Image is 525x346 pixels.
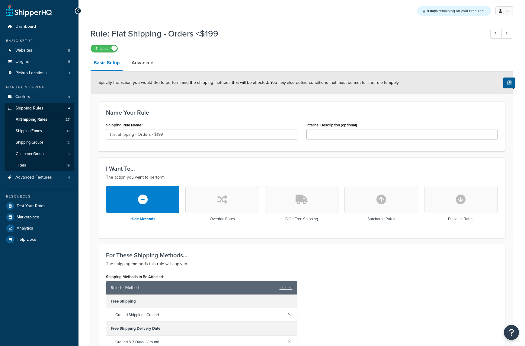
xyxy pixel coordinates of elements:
[210,217,235,221] h3: Override Rates
[5,223,74,234] a: Analytics
[5,56,74,67] a: Origins6
[66,140,70,145] span: 12
[5,45,74,56] li: Websites
[448,217,473,221] h3: Discount Rates
[106,123,143,128] label: Shipping Rule Name
[5,56,74,67] li: Origins
[5,125,74,137] a: Shipping Zones37
[5,21,74,32] a: Dashboard
[5,103,74,114] a: Shipping Rules
[5,45,74,56] a: Websites8
[367,217,395,221] h3: Surcharge Rates
[68,151,70,157] span: 5
[66,129,70,134] span: 37
[5,212,74,223] a: Marketplace
[106,322,297,335] div: Free Shipping Delivery Date
[427,8,438,14] strong: 9 days
[66,163,70,168] span: 19
[111,284,277,292] span: Selected Methods
[285,217,318,221] h3: Offer Free Shipping
[106,174,498,181] p: The action you want to perform.
[17,237,36,242] span: Help Docs
[503,78,515,88] button: Show Help Docs
[15,94,30,100] span: Carriers
[69,71,70,76] span: 1
[5,160,74,171] a: Filters19
[5,137,74,148] li: Shipping Groups
[16,117,47,122] span: All Shipping Rules
[15,59,29,64] span: Origins
[91,28,479,40] h1: Rule: Flat Shipping - Orders <$199
[106,165,498,172] h3: I Want To...
[66,117,70,122] span: 27
[15,106,43,111] span: Shipping Rules
[15,24,36,29] span: Dashboard
[16,140,43,145] span: Shipping Groups
[5,68,74,79] a: Pickup Locations1
[106,295,297,308] div: Free Shipping
[5,91,74,103] a: Carriers
[5,234,74,245] a: Help Docs
[5,137,74,148] a: Shipping Groups12
[5,148,74,160] a: Customer Groups5
[91,45,117,52] label: Enabled
[5,172,74,183] li: Advanced Features
[68,48,70,53] span: 8
[501,29,513,39] a: Next Record
[16,151,45,157] span: Customer Groups
[504,325,519,340] button: Open Resource Center
[98,79,399,86] span: Specify the action you would like to perform and the shipping methods that will be affected. You ...
[5,85,74,90] div: Manage Shipping
[17,215,39,220] span: Marketplace
[5,103,74,172] li: Shipping Rules
[5,114,74,125] a: AllShipping Rules27
[91,56,123,71] a: Basic Setup
[5,148,74,160] li: Customer Groups
[106,252,498,259] h3: For These Shipping Methods...
[5,172,74,183] a: Advanced Features4
[16,163,26,168] span: Filters
[306,123,357,127] label: Internal Description (optional)
[5,68,74,79] li: Pickup Locations
[106,109,498,116] h3: Name Your Rule
[17,226,33,231] span: Analytics
[490,29,502,39] a: Previous Record
[68,59,70,64] span: 6
[115,311,283,319] span: Ground Shipping - Ground
[129,56,156,70] a: Advanced
[15,71,47,76] span: Pickup Locations
[15,48,32,53] span: Websites
[68,175,70,180] span: 4
[5,160,74,171] li: Filters
[130,217,155,221] h3: Hide Methods
[427,8,484,14] span: remaining on your Free Trial
[5,125,74,137] li: Shipping Zones
[106,275,165,279] label: Shipping Methods to Be Affected
[5,201,74,211] a: Test Your Rates
[106,260,498,268] p: The shipping methods this rule will apply to.
[280,284,293,292] a: clear all
[17,204,46,209] span: Test Your Rates
[16,129,42,134] span: Shipping Zones
[5,194,74,199] div: Resources
[15,175,52,180] span: Advanced Features
[5,38,74,43] div: Basic Setup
